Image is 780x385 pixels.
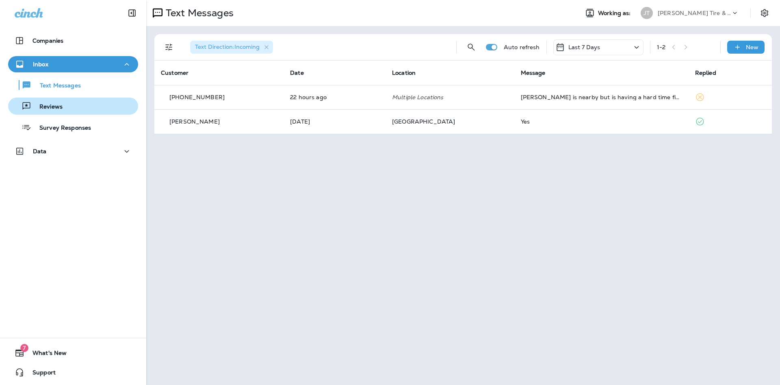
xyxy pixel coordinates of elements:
p: Inbox [33,61,48,67]
span: Location [392,69,416,76]
p: Sep 8, 2025 03:44 PM [290,94,379,100]
span: Customer [161,69,188,76]
button: Support [8,364,138,381]
span: 7 [20,344,28,352]
div: 1 - 2 [657,44,665,50]
div: Megan is nearby but is having a hard time finding your address. Try calling or texting them at +1... [521,94,682,100]
button: 7What's New [8,345,138,361]
button: Text Messages [8,76,138,94]
div: Yes [521,118,682,125]
button: Inbox [8,56,138,72]
button: Reviews [8,98,138,115]
span: Date [290,69,304,76]
span: Replied [695,69,716,76]
span: Working as: [598,10,633,17]
span: [GEOGRAPHIC_DATA] [392,118,455,125]
p: Text Messages [162,7,234,19]
span: Message [521,69,546,76]
p: New [746,44,758,50]
button: Companies [8,33,138,49]
p: Last 7 Days [568,44,600,50]
p: [PHONE_NUMBER] [169,94,225,100]
p: Data [33,148,47,154]
p: Companies [32,37,63,44]
span: Text Direction : Incoming [195,43,260,50]
button: Data [8,143,138,159]
button: Search Messages [463,39,479,55]
p: Reviews [31,103,63,111]
p: Auto refresh [504,44,540,50]
button: Filters [161,39,177,55]
span: Support [24,369,56,379]
p: [PERSON_NAME] Tire & Auto [658,10,731,16]
button: Collapse Sidebar [121,5,143,21]
button: Settings [757,6,772,20]
p: [PERSON_NAME] [169,118,220,125]
button: Survey Responses [8,119,138,136]
span: What's New [24,350,67,359]
div: Text Direction:Incoming [190,41,273,54]
p: Sep 3, 2025 02:09 PM [290,118,379,125]
p: Survey Responses [31,124,91,132]
p: Text Messages [32,82,81,90]
p: Multiple Locations [392,94,508,100]
div: JT [641,7,653,19]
